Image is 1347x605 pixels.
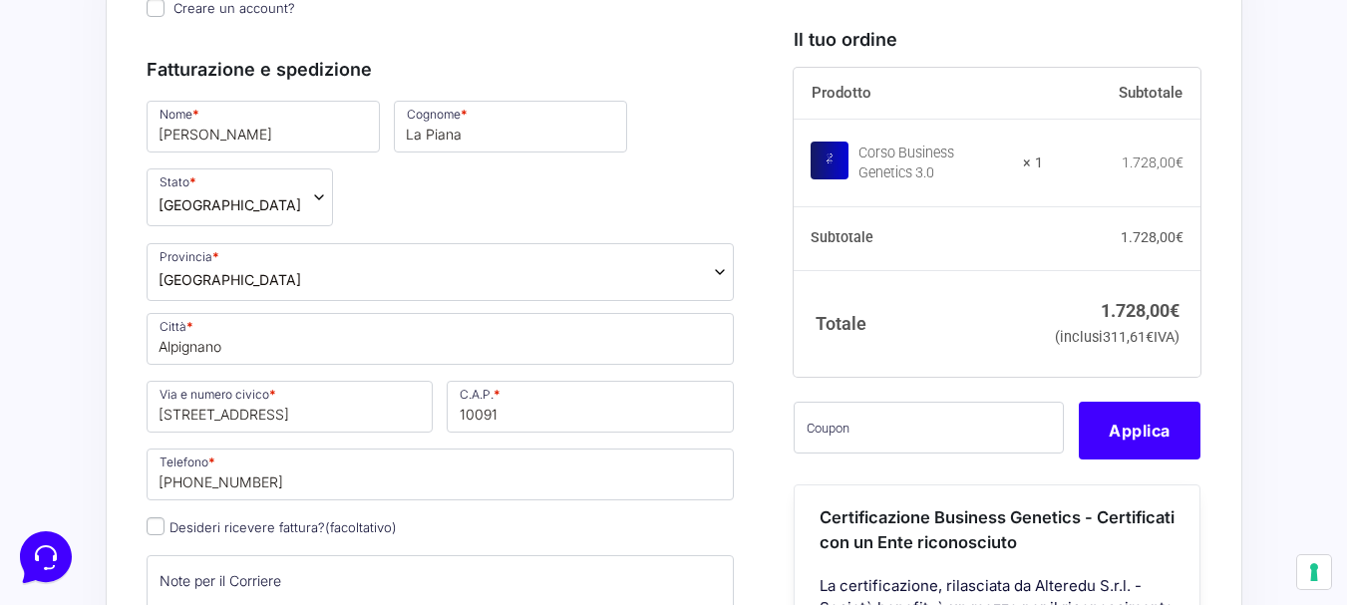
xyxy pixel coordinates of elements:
[1121,229,1183,245] bdi: 1.728,00
[1079,402,1200,459] button: Applica
[16,16,335,48] h2: Ciao da Marketers 👋
[811,142,848,179] img: Corso Business Genetics 3.0
[147,449,735,500] input: Telefono *
[1055,329,1179,346] small: (inclusi IVA)
[1122,154,1183,170] bdi: 1.728,00
[16,527,76,587] iframe: Customerly Messenger Launcher
[32,247,156,263] span: Trova una risposta
[1176,229,1183,245] span: €
[96,112,136,151] img: dark
[212,247,367,263] a: Apri Centro Assistenza
[820,507,1175,552] span: Certificazione Business Genetics - Certificati con un Ente riconosciuto
[307,450,336,467] p: Aiuto
[1176,154,1183,170] span: €
[794,68,1042,120] th: Prodotto
[159,269,301,290] span: Torino
[147,56,735,83] h3: Fatturazione e spedizione
[1297,555,1331,589] button: Le tue preferenze relative al consenso per le tecnologie di tracciamento
[1101,300,1179,321] bdi: 1.728,00
[32,167,367,207] button: Inizia una conversazione
[147,101,380,152] input: Nome *
[794,26,1200,53] h3: Il tuo ordine
[32,112,72,151] img: dark
[159,194,301,215] span: Italia
[1023,153,1043,173] strong: × 1
[1146,329,1154,346] span: €
[1103,329,1154,346] span: 311,61
[858,144,1009,183] div: Corso Business Genetics 3.0
[45,290,326,310] input: Cerca un articolo...
[32,80,169,96] span: Le tue conversazioni
[1170,300,1179,321] span: €
[394,101,627,152] input: Cognome *
[130,179,294,195] span: Inizia una conversazione
[147,243,735,301] span: Provincia
[172,450,226,467] p: Messaggi
[139,422,261,467] button: Messaggi
[16,422,139,467] button: Home
[794,402,1064,454] input: Coupon
[60,450,94,467] p: Home
[794,207,1042,271] th: Subtotale
[147,313,735,365] input: Città *
[147,381,434,433] input: Via e numero civico *
[147,517,165,535] input: Desideri ricevere fattura?(facoltativo)
[447,381,734,433] input: C.A.P. *
[147,168,333,226] span: Stato
[64,112,104,151] img: dark
[147,519,397,535] label: Desideri ricevere fattura?
[794,270,1042,377] th: Totale
[325,519,397,535] span: (facoltativo)
[1043,68,1201,120] th: Subtotale
[260,422,383,467] button: Aiuto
